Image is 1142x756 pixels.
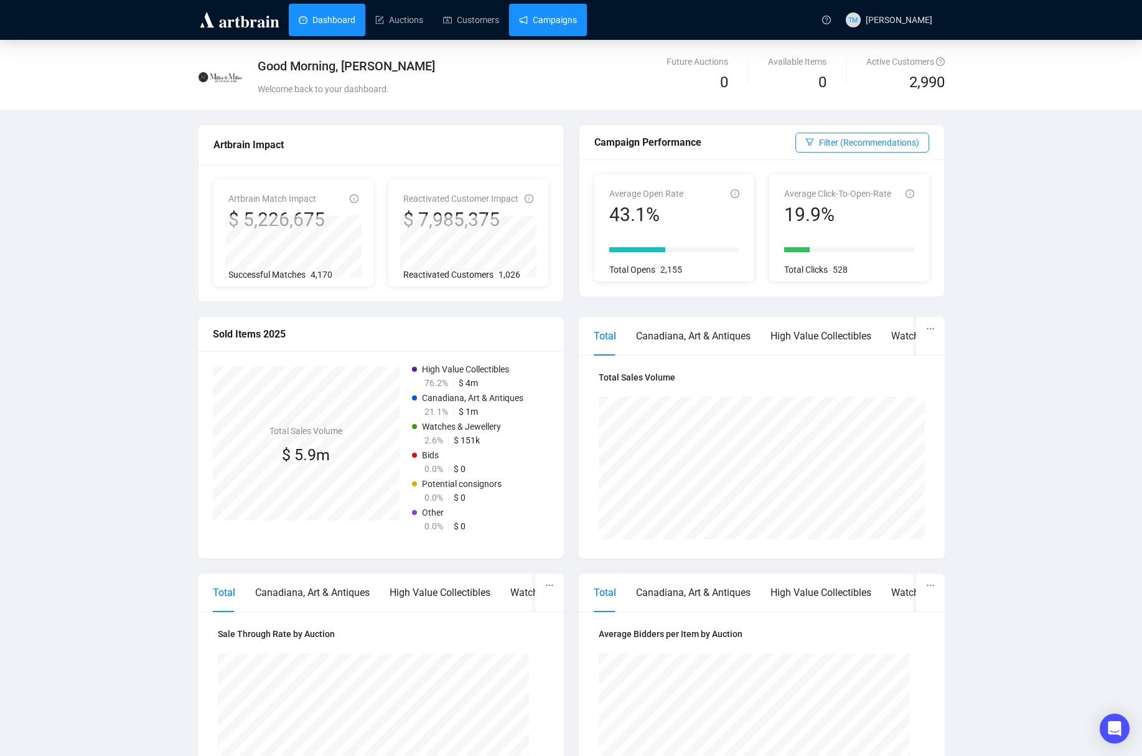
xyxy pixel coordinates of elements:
span: question-circle [822,16,831,24]
span: info-circle [525,194,533,203]
span: Average Open Rate [609,189,683,199]
div: 19.9% [784,203,891,227]
span: $ 4m [459,378,478,388]
span: 0.0% [424,521,443,531]
span: $ 151k [454,435,480,445]
span: Bids [422,450,439,460]
div: Canadiana, Art & Antiques [636,328,751,344]
a: Customers [443,4,499,36]
span: 1,026 [498,270,520,280]
div: Sold Items 2025 [213,326,549,342]
span: $ 0 [454,521,466,531]
div: High Value Collectibles [770,328,871,344]
span: $ 0 [454,493,466,503]
span: Watches & Jewellery [422,422,501,432]
span: 0.0% [424,493,443,503]
span: Artbrain Match Impact [228,194,316,204]
div: High Value Collectibles [770,585,871,600]
div: $ 7,985,375 [403,208,518,232]
div: Watches & Jewellery [891,585,981,600]
span: ellipsis [926,581,935,590]
span: Active Customers [866,57,945,67]
button: Filter (Recommendations) [795,133,929,153]
div: Canadiana, Art & Antiques [636,585,751,600]
div: Future Auctions [667,55,728,69]
div: High Value Collectibles [390,585,490,600]
span: 4,170 [311,270,332,280]
div: Good Morning, [PERSON_NAME] [258,57,693,75]
a: Auctions [375,4,423,36]
span: 2,155 [660,265,682,275]
span: 0.0% [424,464,443,474]
button: ellipsis [535,574,564,597]
span: Reactivated Customer Impact [403,194,518,204]
span: 0 [818,73,826,91]
span: $ 5.9m [282,446,330,464]
span: ellipsis [926,324,935,333]
div: Watches & Jewellery [510,585,601,600]
a: Campaigns [519,4,577,36]
a: Dashboard [299,4,355,36]
span: [PERSON_NAME] [866,15,932,25]
div: 43.1% [609,203,683,227]
span: Total Opens [609,265,655,275]
span: TM [848,14,858,25]
span: 528 [833,265,848,275]
span: $ 1m [459,407,478,417]
img: 603244e16ef0a70016a8c997.jpg [199,55,242,99]
h4: Average Bidders per Item by Auction [599,627,925,641]
span: Filter (Recommendations) [819,136,919,149]
span: Other [422,508,444,517]
div: Total [594,585,616,600]
div: Total [594,328,616,344]
div: Campaign Performance [594,135,795,150]
span: 0 [720,73,728,91]
div: Open Intercom Messenger [1100,714,1130,744]
span: Canadiana, Art & Antiques [422,393,523,403]
span: info-circle [350,194,358,203]
span: High Value Collectibles [422,364,509,374]
button: ellipsis [916,317,945,341]
span: 21.1% [424,407,448,417]
div: Available Items [768,55,826,69]
div: $ 5,226,675 [228,208,325,232]
div: Canadiana, Art & Antiques [255,585,370,600]
h4: Sale Through Rate by Auction [218,627,544,641]
span: Successful Matches [228,270,306,280]
div: Watches & Jewellery [891,328,981,344]
span: ellipsis [545,581,554,590]
div: Total [213,585,235,600]
span: Total Clicks [784,265,828,275]
span: info-circle [731,189,739,198]
h4: Total Sales Volume [599,371,925,384]
span: Potential consignors [422,479,502,489]
span: info-circle [906,189,914,198]
h4: Total Sales Volume [269,424,342,438]
span: $ 0 [454,464,466,474]
div: Welcome back to your dashboard. [258,82,693,96]
img: logo [198,10,281,30]
button: ellipsis [916,574,945,597]
span: filter [805,138,814,146]
span: 2.6% [424,435,443,445]
span: question-circle [936,57,945,66]
span: Average Click-To-Open-Rate [784,189,891,199]
span: 76.2% [424,378,448,388]
span: Reactivated Customers [403,270,494,280]
span: 2,990 [909,71,945,95]
div: Artbrain Impact [213,137,548,153]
